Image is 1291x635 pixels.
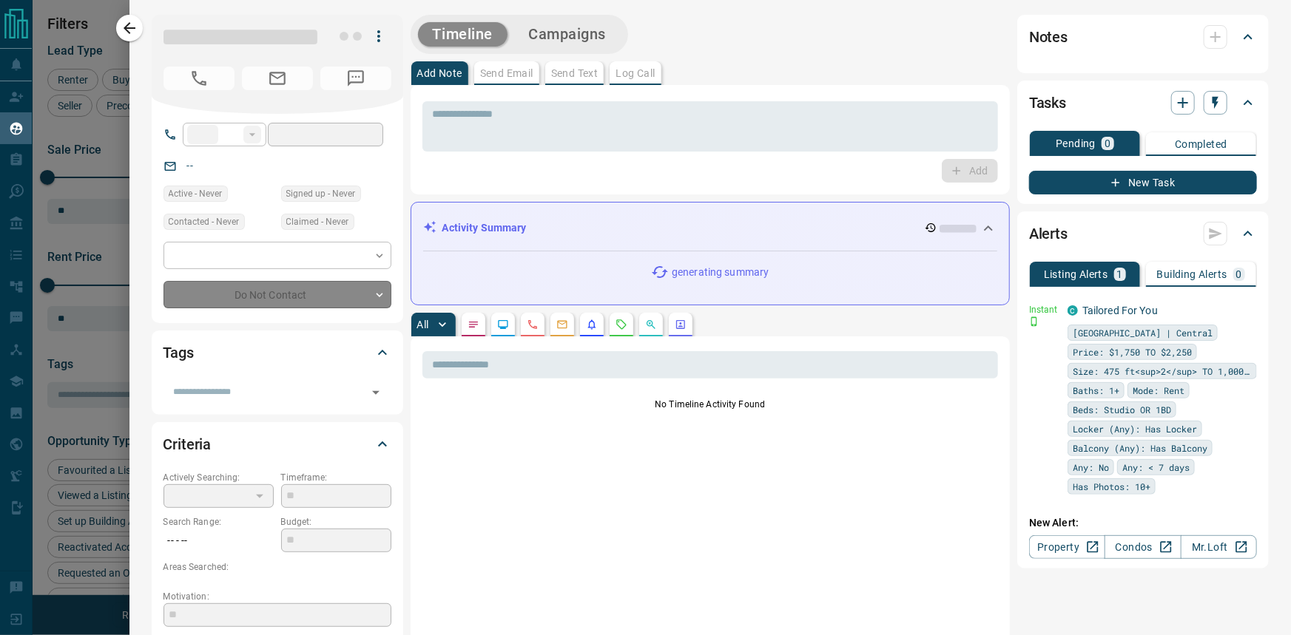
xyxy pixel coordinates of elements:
span: Size: 475 ft<sup>2</sup> TO 1,000 ft<sup>2</sup> [1073,364,1252,378]
span: Beds: Studio OR 1BD [1073,402,1171,417]
button: Campaigns [513,22,621,47]
a: Condos [1105,535,1181,559]
div: Activity Summary [423,214,998,242]
p: 1 [1117,269,1123,279]
div: Notes [1029,19,1257,55]
span: Active - Never [169,186,223,201]
div: Tasks [1029,85,1257,120]
span: Has Photos: 10+ [1073,479,1150,494]
h2: Criteria [164,432,212,456]
h2: Alerts [1029,222,1068,245]
span: Claimed - Never [286,214,349,229]
p: Listing Alerts [1044,269,1108,279]
svg: Lead Browsing Activity [497,319,509,330]
a: -- [187,160,193,172]
p: Budget: [281,515,391,529]
span: [GEOGRAPHIC_DATA] | Central [1073,325,1213,340]
p: -- - -- [164,529,274,553]
button: New Task [1029,171,1257,194]
p: New Alert: [1029,515,1257,531]
p: Completed [1175,139,1227,149]
span: Mode: Rent [1133,383,1184,398]
p: Search Range: [164,515,274,529]
svg: Requests [616,319,627,330]
div: Criteria [164,427,391,462]
h2: Tags [164,341,194,364]
svg: Notes [468,319,479,330]
p: Motivation: [164,590,391,603]
div: condos.ca [1068,305,1078,316]
span: Signed up - Never [286,186,356,201]
span: Any: No [1073,460,1109,475]
p: 0 [1105,138,1110,149]
span: No Email [242,67,313,90]
span: Price: $1,750 TO $2,250 [1073,344,1192,359]
svg: Listing Alerts [586,319,598,330]
div: Alerts [1029,216,1257,251]
p: Activity Summary [442,220,527,236]
div: Do Not Contact [164,281,391,308]
p: Instant [1029,303,1059,316]
svg: Calls [527,319,539,330]
p: Actively Searching: [164,471,274,484]
button: Open [365,382,386,403]
a: Tailored For You [1082,305,1158,316]
p: 0 [1236,269,1242,279]
p: No Timeline Activity Found [422,398,999,411]
p: Timeframe: [281,471,391,484]
span: Baths: 1+ [1073,383,1119,398]
p: generating summary [672,265,769,280]
svg: Opportunities [645,319,657,330]
h2: Notes [1029,25,1068,49]
span: No Number [320,67,391,90]
a: Property [1029,535,1105,559]
button: Timeline [418,22,508,47]
p: Add Note [417,68,462,78]
span: No Number [164,67,235,90]
p: All [417,319,429,330]
span: Balcony (Any): Has Balcony [1073,441,1207,455]
p: Pending [1056,138,1096,149]
span: Any: < 7 days [1122,460,1190,475]
p: Areas Searched: [164,560,391,574]
div: Tags [164,335,391,370]
a: Mr.Loft [1181,535,1257,559]
svg: Emails [556,319,568,330]
span: Contacted - Never [169,214,240,229]
p: Building Alerts [1157,269,1227,279]
svg: Agent Actions [675,319,687,330]
span: Locker (Any): Has Locker [1073,421,1197,436]
h2: Tasks [1029,91,1066,115]
svg: Push Notification Only [1029,316,1039,327]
